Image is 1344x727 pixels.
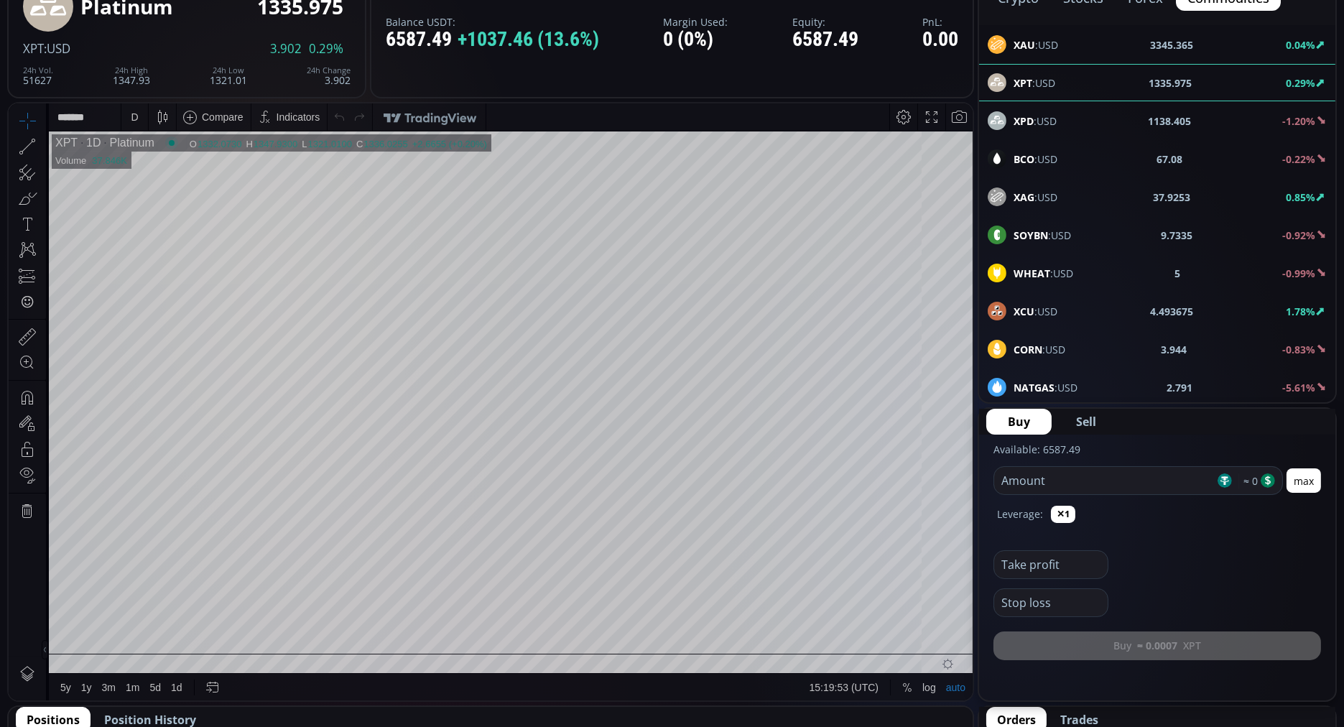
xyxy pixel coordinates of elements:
[157,33,170,46] div: Market open
[1153,190,1190,205] b: 37.9253
[386,17,599,27] label: Balance USDT:
[1286,190,1315,204] b: 0.85%
[993,443,1080,456] label: Available: 6587.49
[83,52,118,62] div: 37.846K
[122,8,129,19] div: D
[1286,305,1315,318] b: 1.78%
[23,40,44,57] span: XPT
[1175,266,1181,281] b: 5
[1282,228,1315,242] b: -0.92%
[23,66,53,85] div: 51627
[1282,152,1315,166] b: -0.22%
[1014,381,1055,394] b: NATGAS
[1014,190,1034,204] b: XAG
[1014,114,1034,128] b: XPD
[142,578,153,590] div: 5d
[355,35,399,46] div: 1336.0255
[293,35,299,46] div: L
[268,8,312,19] div: Indicators
[1014,305,1034,318] b: XCU
[386,29,599,51] div: 6587.49
[93,578,107,590] div: 3m
[210,66,247,75] div: 24h Low
[1287,468,1321,493] button: max
[113,66,150,85] div: 1347.93
[1282,267,1315,280] b: -0.99%
[1014,304,1057,319] span: :USD
[1014,190,1057,205] span: :USD
[404,35,478,46] div: +2.6655 (+0.20%)
[309,42,343,55] span: 0.29%
[113,66,150,75] div: 24h High
[1014,267,1050,280] b: WHEAT
[270,42,302,55] span: 3.902
[1008,413,1030,430] span: Buy
[1148,114,1191,129] b: 1138.405
[1282,381,1315,394] b: -5.61%
[189,35,233,46] div: 1332.0730
[307,66,351,75] div: 24h Change
[1014,228,1071,243] span: :USD
[792,29,858,51] div: 6587.49
[52,578,62,590] div: 5y
[801,578,870,590] span: 15:19:53 (UTC)
[889,570,909,598] div: Toggle Percentage
[1014,380,1077,395] span: :USD
[937,578,957,590] div: auto
[1014,228,1048,242] b: SOYBN
[1151,37,1194,52] b: 3345.365
[44,40,70,57] span: :USD
[1014,342,1065,357] span: :USD
[1161,342,1187,357] b: 3.944
[663,29,728,51] div: 0 (0%)
[922,17,958,27] label: PnL:
[986,409,1052,435] button: Buy
[245,35,289,46] div: 1347.9300
[792,17,858,27] label: Equity:
[1051,506,1075,523] button: ✕1
[13,192,24,205] div: 
[162,578,174,590] div: 1d
[1014,114,1057,129] span: :USD
[1076,413,1096,430] span: Sell
[1282,343,1315,356] b: -0.83%
[914,578,927,590] div: log
[117,578,131,590] div: 1m
[1014,152,1034,166] b: BCO
[909,570,932,598] div: Toggle Log Scale
[69,33,92,46] div: 1D
[23,66,53,75] div: 24h Vol.
[1014,38,1035,52] b: XAU
[73,578,83,590] div: 1y
[93,33,146,46] div: Platinum
[33,537,40,556] div: Hide Drawings Toolbar
[1055,409,1118,435] button: Sell
[997,506,1043,522] label: Leverage:
[47,33,69,46] div: XPT
[1014,266,1073,281] span: :USD
[1282,114,1315,128] b: -1.20%
[210,66,247,85] div: 1321.01
[796,570,875,598] button: 15:19:53 (UTC)
[193,8,235,19] div: Compare
[47,52,78,62] div: Volume
[1157,152,1183,167] b: 67.08
[1150,304,1193,319] b: 4.493675
[299,35,343,46] div: 1321.0100
[348,35,355,46] div: C
[458,29,599,51] span: +1037.46 (13.6%)
[1286,38,1315,52] b: 0.04%
[922,29,958,51] div: 0.00
[663,17,728,27] label: Margin Used:
[193,570,215,598] div: Go to
[1014,343,1042,356] b: CORN
[307,66,351,85] div: 3.902
[932,570,962,598] div: Toggle Auto Scale
[1167,380,1193,395] b: 2.791
[1014,152,1057,167] span: :USD
[1014,37,1058,52] span: :USD
[1161,228,1192,243] b: 9.7335
[1238,473,1258,488] span: ≈ 0
[237,35,244,46] div: H
[181,35,189,46] div: O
